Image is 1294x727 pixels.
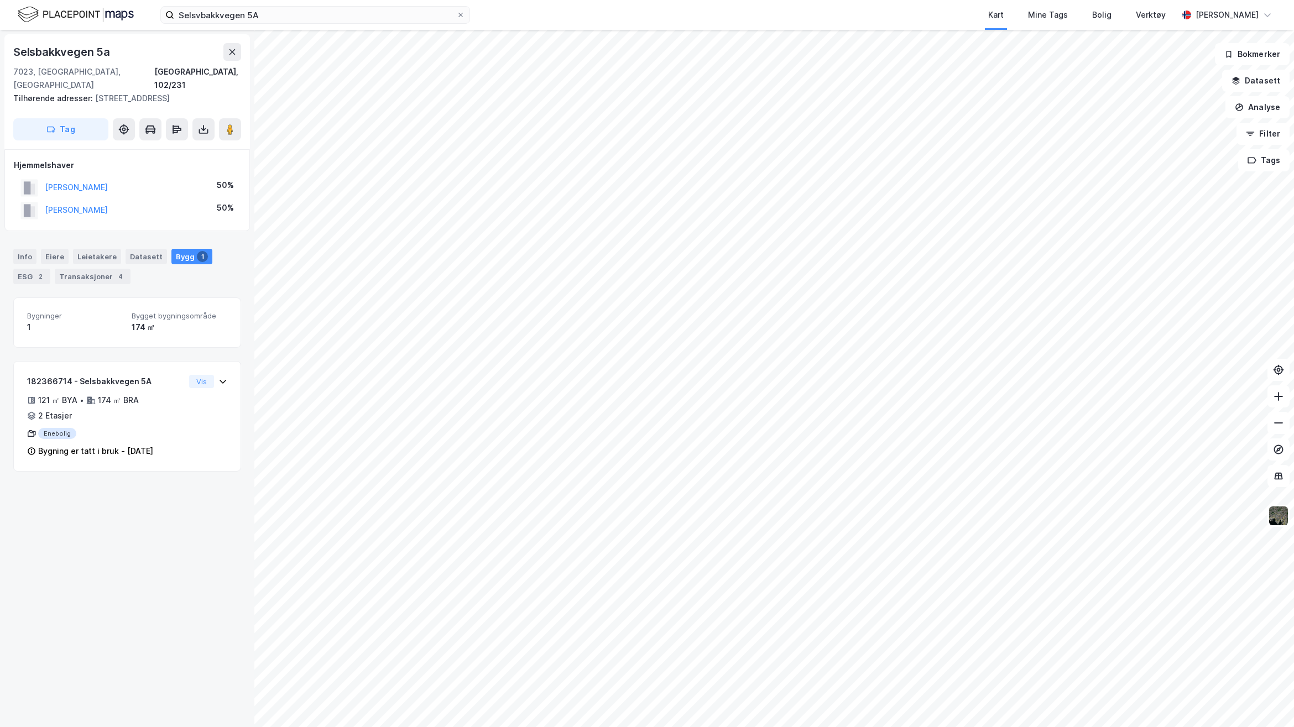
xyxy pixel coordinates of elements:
div: Leietakere [73,249,121,264]
iframe: Chat Widget [1239,674,1294,727]
div: Datasett [126,249,167,264]
div: Bolig [1092,8,1112,22]
div: Info [13,249,36,264]
div: Transaksjoner [55,269,131,284]
div: 1 [27,321,123,334]
div: [PERSON_NAME] [1196,8,1259,22]
div: Bygg [171,249,212,264]
img: 9k= [1268,505,1289,526]
div: 2 [35,271,46,282]
div: Verktøy [1136,8,1166,22]
img: logo.f888ab2527a4732fd821a326f86c7f29.svg [18,5,134,24]
div: 1 [197,251,208,262]
div: • [80,396,84,405]
button: Filter [1236,123,1290,145]
button: Analyse [1225,96,1290,118]
div: Selsbakkvegen 5a [13,43,112,61]
div: 50% [217,179,234,192]
div: Eiere [41,249,69,264]
div: [GEOGRAPHIC_DATA], 102/231 [154,65,241,92]
div: ESG [13,269,50,284]
div: Kart [988,8,1004,22]
span: Tilhørende adresser: [13,93,95,103]
div: 182366714 - Selsbakkvegen 5A [27,375,185,388]
div: [STREET_ADDRESS] [13,92,232,105]
button: Tags [1238,149,1290,171]
div: 2 Etasjer [38,409,72,422]
div: Hjemmelshaver [14,159,241,172]
div: Mine Tags [1028,8,1068,22]
div: 4 [115,271,126,282]
div: 50% [217,201,234,215]
button: Bokmerker [1215,43,1290,65]
span: Bygget bygningsområde [132,311,227,321]
div: 174 ㎡ [132,321,227,334]
div: Bygning er tatt i bruk - [DATE] [38,444,153,458]
div: Kontrollprogram for chat [1239,674,1294,727]
input: Søk på adresse, matrikkel, gårdeiere, leietakere eller personer [174,7,456,23]
button: Datasett [1222,70,1290,92]
div: 121 ㎡ BYA [38,394,77,407]
button: Tag [13,118,108,140]
button: Vis [189,375,214,388]
div: 7023, [GEOGRAPHIC_DATA], [GEOGRAPHIC_DATA] [13,65,154,92]
div: 174 ㎡ BRA [98,394,139,407]
span: Bygninger [27,311,123,321]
